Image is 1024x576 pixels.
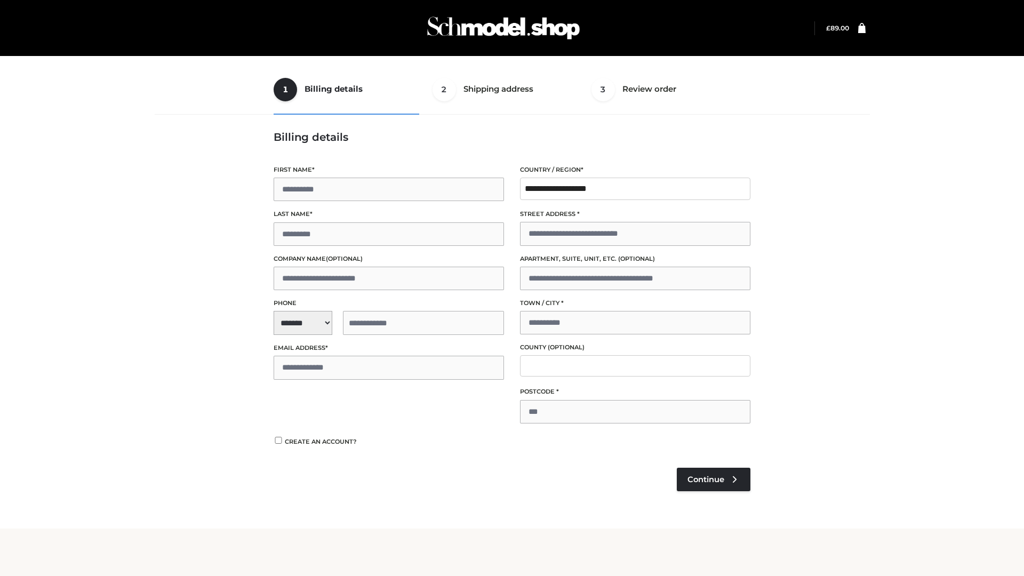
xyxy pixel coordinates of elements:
[274,209,504,219] label: Last name
[826,24,849,32] bdi: 89.00
[687,475,724,484] span: Continue
[274,343,504,353] label: Email address
[618,255,655,262] span: (optional)
[520,298,750,308] label: Town / City
[274,298,504,308] label: Phone
[274,437,283,444] input: Create an account?
[520,387,750,397] label: Postcode
[285,438,357,445] span: Create an account?
[274,165,504,175] label: First name
[677,468,750,491] a: Continue
[826,24,849,32] a: £89.00
[520,342,750,353] label: County
[520,254,750,264] label: Apartment, suite, unit, etc.
[274,131,750,143] h3: Billing details
[548,343,585,351] span: (optional)
[326,255,363,262] span: (optional)
[423,7,583,49] img: Schmodel Admin 964
[826,24,830,32] span: £
[520,209,750,219] label: Street address
[274,254,504,264] label: Company name
[520,165,750,175] label: Country / Region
